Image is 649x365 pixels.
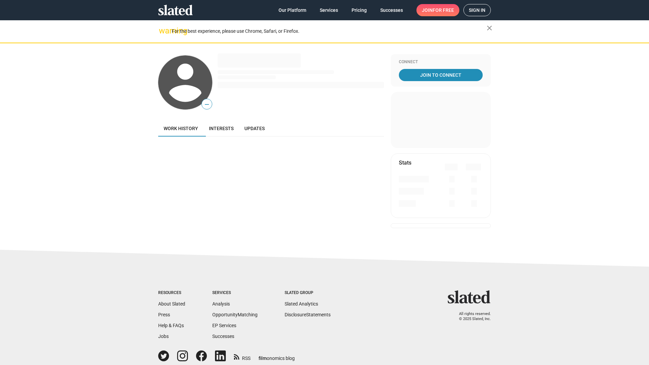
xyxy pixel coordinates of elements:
div: Connect [399,59,483,65]
span: Sign in [469,4,485,16]
span: Successes [380,4,403,16]
div: Slated Group [285,290,331,296]
a: Help & FAQs [158,323,184,328]
a: Successes [212,334,234,339]
span: for free [433,4,454,16]
a: Join To Connect [399,69,483,81]
span: Interests [209,126,234,131]
a: Services [314,4,343,16]
a: About Slated [158,301,185,307]
span: Our Platform [279,4,306,16]
p: All rights reserved. © 2025 Slated, Inc. [452,312,491,321]
mat-icon: close [485,24,494,32]
span: Work history [164,126,198,131]
div: For the best experience, please use Chrome, Safari, or Firefox. [172,27,487,36]
a: Joinfor free [416,4,459,16]
span: film [259,356,267,361]
a: Sign in [463,4,491,16]
span: Pricing [352,4,367,16]
a: Press [158,312,170,317]
a: RSS [234,351,250,362]
a: Interests [203,120,239,137]
a: Slated Analytics [285,301,318,307]
mat-icon: warning [159,27,167,35]
a: Pricing [346,4,372,16]
a: EP Services [212,323,236,328]
a: Analysis [212,301,230,307]
a: Jobs [158,334,169,339]
div: Resources [158,290,185,296]
a: Successes [375,4,408,16]
a: Work history [158,120,203,137]
a: Our Platform [273,4,312,16]
a: OpportunityMatching [212,312,258,317]
span: Updates [244,126,265,131]
a: Updates [239,120,270,137]
span: — [202,100,212,109]
div: Services [212,290,258,296]
a: DisclosureStatements [285,312,331,317]
a: filmonomics blog [259,350,295,362]
span: Services [320,4,338,16]
mat-card-title: Stats [399,159,411,166]
span: Join [422,4,454,16]
span: Join To Connect [400,69,481,81]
